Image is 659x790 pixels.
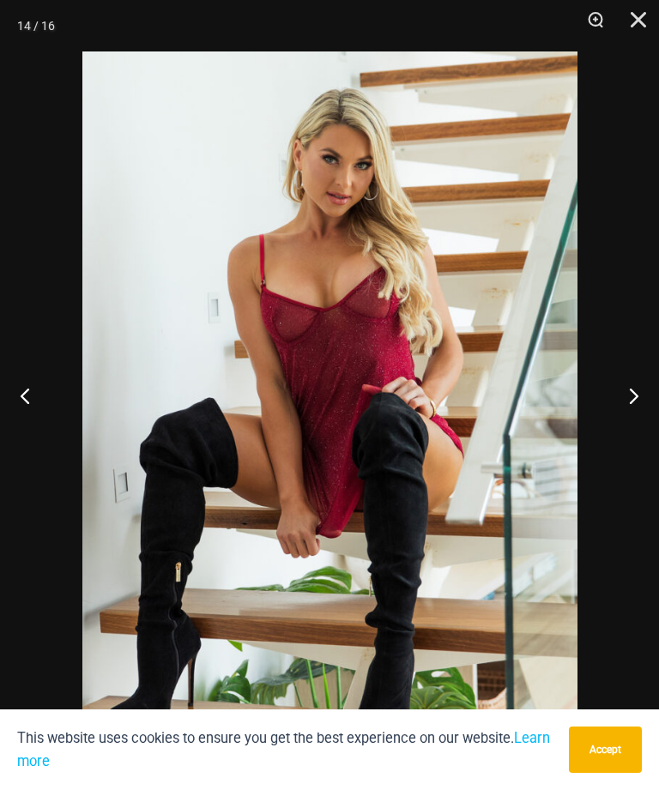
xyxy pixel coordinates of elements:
[595,353,659,438] button: Next
[17,13,55,39] div: 14 / 16
[569,727,642,773] button: Accept
[17,727,556,773] p: This website uses cookies to ensure you get the best experience on our website.
[17,730,550,769] a: Learn more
